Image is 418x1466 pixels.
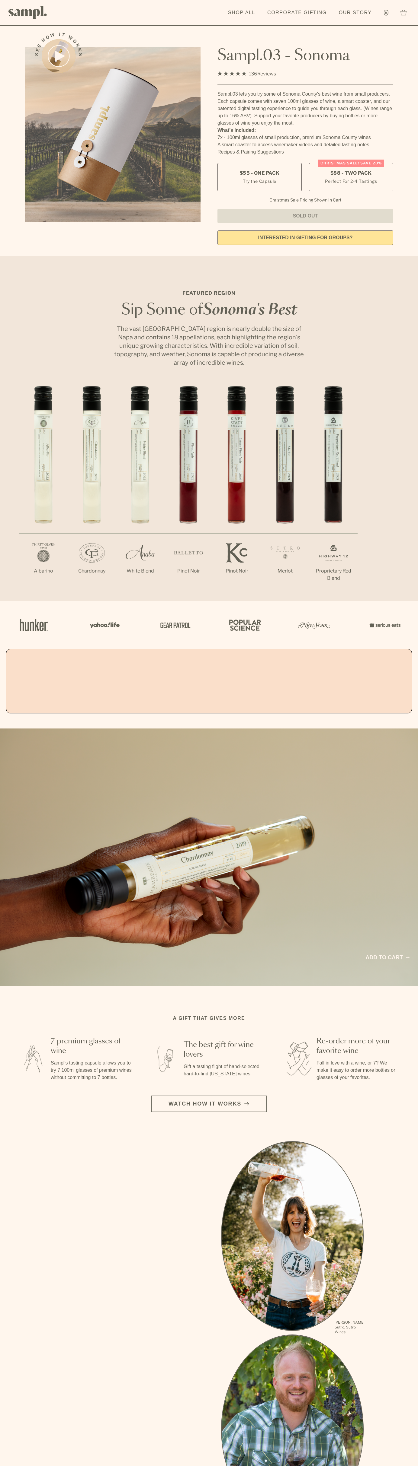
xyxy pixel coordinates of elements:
[86,612,122,638] img: Artboard_6_04f9a106-072f-468a-bdd7-f11783b05722_x450.png
[325,178,377,184] small: Perfect For 2-4 Tastings
[225,6,258,19] a: Shop All
[25,47,201,222] img: Sampl.03 - Sonoma
[184,1040,266,1059] h3: The best gift for wine lovers
[156,612,192,638] img: Artboard_5_7fdae55a-36fd-43f7-8bfd-f74a06a2878e_x450.png
[336,6,375,19] a: Our Story
[16,612,52,638] img: Artboard_1_c8cd28af-0030-4af1-819c-248e302c7f06_x450.png
[112,325,306,367] p: The vast [GEOGRAPHIC_DATA] region is nearly double the size of Napa and contains 18 appellations,...
[68,567,116,575] p: Chardonnay
[261,567,309,575] p: Merlot
[51,1036,133,1056] h3: 7 premium glasses of wine
[318,160,384,167] div: Christmas SALE! Save 20%
[164,567,213,575] p: Pinot Noir
[19,567,68,575] p: Albarino
[217,70,276,78] div: 136Reviews
[51,1059,133,1081] p: Sampl's tasting capsule allows you to try 7 100ml glasses of premium wines without committing to ...
[112,303,306,317] h2: Sip Some of
[243,178,276,184] small: Try the Capsule
[42,39,76,73] button: See how it works
[173,1015,245,1022] h2: A gift that gives more
[217,141,393,148] li: A smart coaster to access winemaker videos and detailed tasting notes.
[249,71,257,77] span: 136
[217,134,393,141] li: 7x - 100ml glasses of small production, premium Sonoma County wines
[217,230,393,245] a: interested in gifting for groups?
[317,1059,399,1081] p: Fall in love with a wine, or 7? We make it easy to order more bottles or glasses of your favorites.
[317,1036,399,1056] h3: Re-order more of your favorite wine
[217,209,393,223] button: Sold Out
[213,567,261,575] p: Pinot Noir
[366,612,402,638] img: Artboard_7_5b34974b-f019-449e-91fb-745f8d0877ee_x450.png
[217,128,256,133] strong: What’s Included:
[335,1320,364,1334] p: [PERSON_NAME] Sutro, Sutro Wines
[240,170,280,176] span: $55 - One Pack
[296,612,332,638] img: Artboard_3_0b291449-6e8c-4d07-b2c2-3f3601a19cd1_x450.png
[217,47,393,65] h1: Sampl.03 - Sonoma
[217,90,393,127] div: Sampl.03 lets you try some of Sonoma County's best wine from small producers. Each capsule comes ...
[264,6,330,19] a: Corporate Gifting
[217,148,393,156] li: Recipes & Pairing Suggestions
[151,1096,267,1112] button: Watch how it works
[266,197,344,203] li: Christmas Sale Pricing Shown In Cart
[226,612,262,638] img: Artboard_4_28b4d326-c26e-48f9-9c80-911f17d6414e_x450.png
[257,71,276,77] span: Reviews
[365,954,410,962] a: Add to cart
[112,290,306,297] p: Featured Region
[184,1063,266,1077] p: Gift a tasting flight of hand-selected, hard-to-find [US_STATE] wines.
[8,6,47,19] img: Sampl logo
[330,170,372,176] span: $88 - Two Pack
[116,567,164,575] p: White Blend
[203,303,297,317] em: Sonoma's Best
[309,567,358,582] p: Proprietary Red Blend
